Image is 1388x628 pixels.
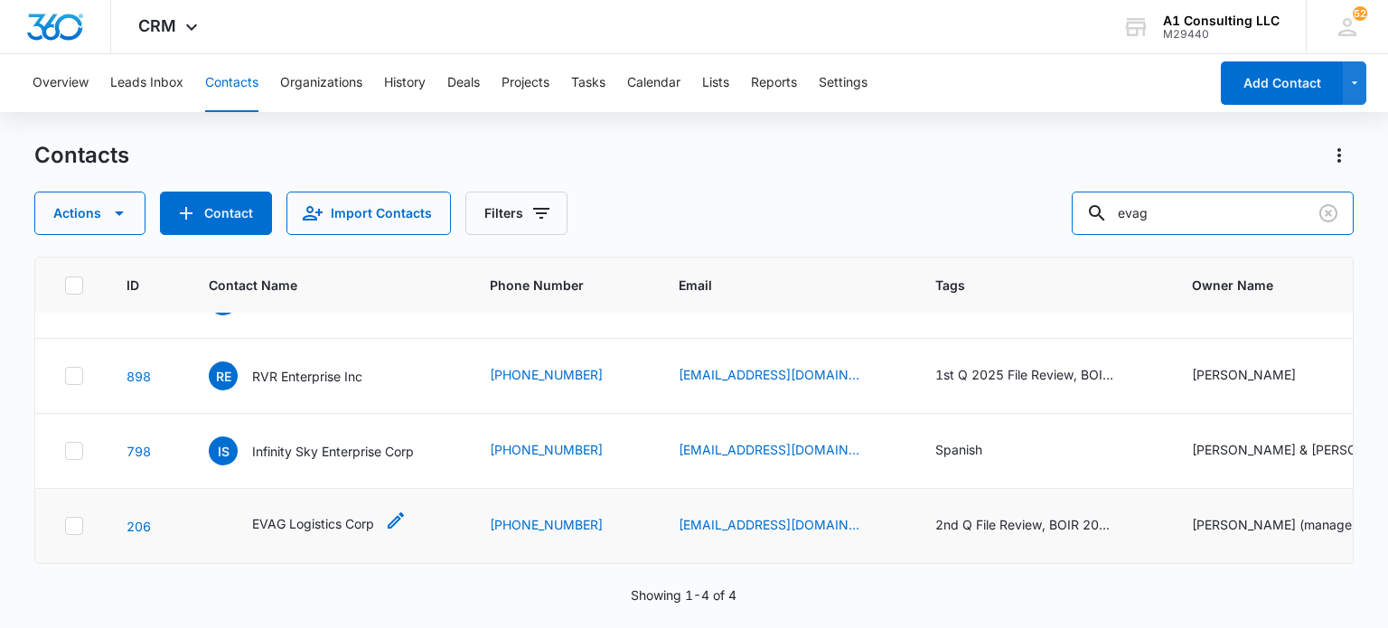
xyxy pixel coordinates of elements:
div: [PERSON_NAME] [1192,365,1296,384]
span: 52 [1353,6,1367,21]
button: Overview [33,54,89,112]
button: Filters [465,192,567,235]
p: Showing 1-4 of 4 [631,586,736,605]
div: Tags - 2nd Q File Review, BOIR 2024, GHL Conversion, LOYALTY CLIENT, NJ IRP CONFIGURATION, Spanis... [935,515,1149,537]
div: [PERSON_NAME] & [PERSON_NAME] [1192,440,1373,459]
div: Phone Number - (347) 963-1217 - Select to Edit Field [490,440,635,462]
span: Phone Number [490,276,635,295]
button: Add Contact [160,192,272,235]
a: [EMAIL_ADDRESS][DOMAIN_NAME] [679,365,859,384]
button: Reports [751,54,797,112]
button: Clear [1314,199,1343,228]
button: Deals [447,54,480,112]
div: [PERSON_NAME] (manages the company not the owner) [1192,515,1373,534]
button: Leads Inbox [110,54,183,112]
p: Infinity Sky Enterprise Corp [252,442,414,461]
button: Projects [502,54,549,112]
div: Phone Number - (845) 587-4752 - Select to Edit Field [490,365,635,387]
div: Contact Name - RVR Enterprise Inc - Select to Edit Field [209,361,395,390]
div: Email - evaglogisticscorpnj@gmail.com - Select to Edit Field [679,440,892,462]
div: 1st Q 2025 File Review, BOIR 2024, GHL Conversion, [GEOGRAPHIC_DATA] IRP CONFIGURATION, Spanish [935,365,1116,384]
span: Email [679,276,866,295]
span: Contact Name [209,276,420,295]
a: Navigate to contact details page for EVAG Logistics Corp [127,519,151,534]
div: Spanish [935,440,982,459]
button: Actions [34,192,145,235]
button: Contacts [205,54,258,112]
div: Tags - 1st Q 2025 File Review, BOIR 2024, GHL Conversion, NJ IRP CONFIGURATION, Spanish - Select ... [935,365,1149,387]
div: account id [1163,28,1280,41]
div: Contact Name - Infinity Sky Enterprise Corp - Select to Edit Field [209,436,446,465]
h1: Contacts [34,142,129,169]
div: 2nd Q File Review, BOIR 2024, GHL Conversion, LOYALTY CLIENT, NJ IRP CONFIGURATION, Spanish , uiia [935,515,1116,534]
div: Phone Number - (347) 963-1217 - Select to Edit Field [490,515,635,537]
a: Navigate to contact details page for RVR Enterprise Inc [127,369,151,384]
p: RVR Enterprise Inc [252,367,362,386]
button: Lists [702,54,729,112]
div: Email - Rambonairobi13@gmail.com - Select to Edit Field [679,365,892,387]
div: Tags - Spanish - Select to Edit Field [935,440,1015,462]
div: Contact Name - EVAG Logistics Corp - Select to Edit Field [209,510,407,539]
p: EVAG Logistics Corp [252,514,374,533]
div: notifications count [1353,6,1367,21]
a: [PHONE_NUMBER] [490,365,603,384]
button: History [384,54,426,112]
button: Organizations [280,54,362,112]
button: Calendar [627,54,680,112]
div: Email - evaglogisticscorpnj@gmail.com - Select to Edit Field [679,515,892,537]
button: Import Contacts [286,192,451,235]
a: [PHONE_NUMBER] [490,440,603,459]
button: Tasks [571,54,605,112]
div: account name [1163,14,1280,28]
img: EVAG Logistics Corp [209,510,238,539]
button: Add Contact [1221,61,1343,105]
button: Actions [1325,141,1354,170]
a: [EMAIL_ADDRESS][DOMAIN_NAME] [679,440,859,459]
input: Search Contacts [1072,192,1354,235]
button: Settings [819,54,867,112]
span: IS [209,436,238,465]
span: ID [127,276,139,295]
a: [PHONE_NUMBER] [490,515,603,534]
div: Owner Name - Rambo Corniel - Select to Edit Field [1192,365,1328,387]
a: Navigate to contact details page for Infinity Sky Enterprise Corp [127,444,151,459]
span: CRM [138,16,176,35]
span: RE [209,361,238,390]
a: [EMAIL_ADDRESS][DOMAIN_NAME] [679,515,859,534]
span: Tags [935,276,1122,295]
